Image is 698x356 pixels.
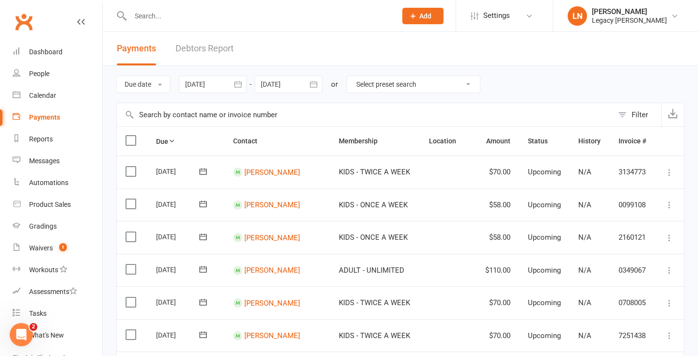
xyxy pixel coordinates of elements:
td: 0099108 [610,188,655,221]
div: Assessments [29,288,77,295]
td: 0349067 [610,254,655,287]
span: KIDS - ONCE A WEEK [339,201,408,209]
a: People [13,63,102,85]
span: KIDS - TWICE A WEEK [339,298,410,307]
a: Workouts [13,259,102,281]
span: N/A [578,168,591,176]
a: Reports [13,128,102,150]
a: Product Sales [13,194,102,216]
div: Payments [29,113,60,121]
span: KIDS - TWICE A WEEK [339,331,410,340]
a: Waivers 1 [13,237,102,259]
div: Workouts [29,266,58,274]
td: $58.00 [476,221,519,254]
a: What's New [13,325,102,346]
span: Upcoming [528,298,561,307]
div: [DATE] [156,229,201,244]
td: $110.00 [476,254,519,287]
span: Upcoming [528,201,561,209]
div: [DATE] [156,327,201,342]
div: What's New [29,331,64,339]
a: [PERSON_NAME] [244,266,300,275]
span: N/A [578,266,591,275]
a: Gradings [13,216,102,237]
td: $70.00 [476,319,519,352]
span: N/A [578,233,591,242]
div: Filter [632,109,648,121]
div: Waivers [29,244,53,252]
span: Upcoming [528,331,561,340]
div: Reports [29,135,53,143]
td: $70.00 [476,286,519,319]
a: Calendar [13,85,102,107]
a: Dashboard [13,41,102,63]
a: Clubworx [12,10,36,34]
span: 2 [30,323,37,331]
td: 2160121 [610,221,655,254]
a: Automations [13,172,102,194]
span: KIDS - ONCE A WEEK [339,233,408,242]
a: [PERSON_NAME] [244,331,300,340]
td: 3134773 [610,155,655,188]
a: Tasks [13,303,102,325]
span: N/A [578,298,591,307]
button: Filter [613,103,661,126]
span: KIDS - TWICE A WEEK [339,168,410,176]
div: Calendar [29,92,56,99]
a: Assessments [13,281,102,303]
th: Location [420,127,476,155]
span: Settings [483,5,510,27]
div: [PERSON_NAME] [592,7,667,16]
span: N/A [578,331,591,340]
th: Due [147,127,224,155]
th: Membership [330,127,420,155]
button: Due date [116,76,170,93]
div: [DATE] [156,197,201,212]
div: LN [568,6,587,26]
button: Add [402,8,444,24]
div: [DATE] [156,164,201,179]
span: N/A [578,201,591,209]
div: Automations [29,179,68,186]
span: Upcoming [528,168,561,176]
div: Gradings [29,222,57,230]
td: $58.00 [476,188,519,221]
span: 1 [59,243,67,251]
a: [PERSON_NAME] [244,233,300,242]
a: [PERSON_NAME] [244,201,300,209]
div: or [331,78,338,90]
a: Messages [13,150,102,172]
a: Debtors Report [175,32,234,65]
th: Status [519,127,570,155]
div: [DATE] [156,262,201,277]
span: ADULT - UNLIMITED [339,266,404,275]
span: Add [419,12,431,20]
th: Amount [476,127,519,155]
th: Contact [224,127,331,155]
div: Dashboard [29,48,63,56]
div: Product Sales [29,201,71,208]
div: Legacy [PERSON_NAME] [592,16,667,25]
div: Messages [29,157,60,165]
a: Payments [13,107,102,128]
span: Payments [117,43,156,53]
div: [DATE] [156,294,201,310]
button: Payments [117,32,156,65]
th: Invoice # [610,127,655,155]
td: 7251438 [610,319,655,352]
span: Upcoming [528,266,561,275]
td: $70.00 [476,155,519,188]
a: [PERSON_NAME] [244,168,300,176]
iframe: Intercom live chat [10,323,33,346]
th: History [570,127,609,155]
span: Upcoming [528,233,561,242]
td: 0708005 [610,286,655,319]
div: People [29,70,49,77]
a: [PERSON_NAME] [244,298,300,307]
div: Tasks [29,310,47,317]
input: Search by contact name or invoice number [117,103,613,126]
input: Search... [127,9,390,23]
